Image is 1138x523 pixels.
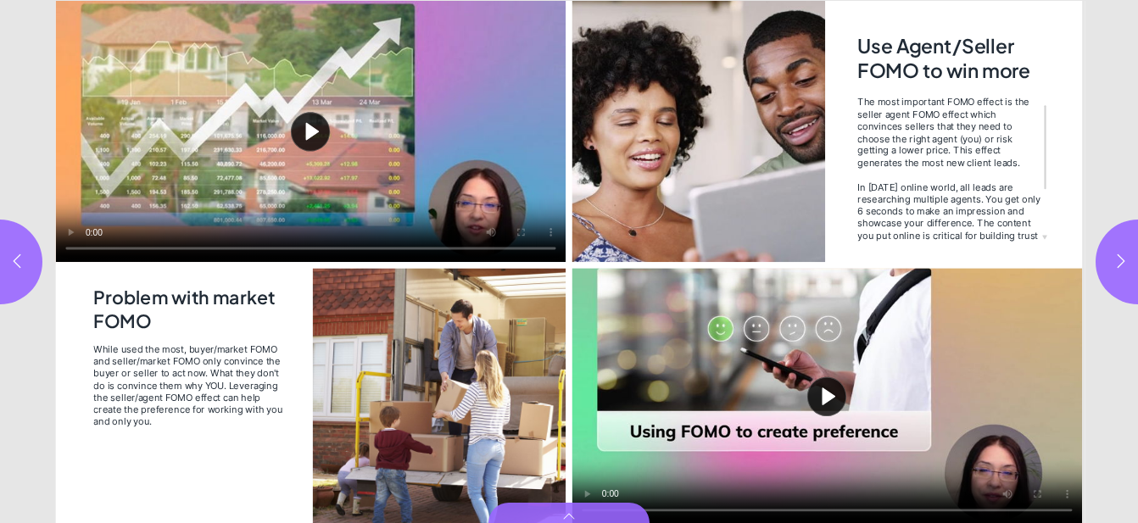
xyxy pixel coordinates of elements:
[93,286,286,333] h2: Problem with market FOMO
[857,33,1044,86] h2: Use Agent/Seller FOMO to win more
[93,342,283,427] span: While used the most, buyer/market FOMO and seller/market FOMO only convince the buyer or seller t...
[857,96,1040,169] div: The most important FOMO effect is the seller agent FOMO effect which convinces sellers that they ...
[857,181,1040,253] div: In [DATE] online world, all leads are researching multiple agents. You get only 6 seconds to make...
